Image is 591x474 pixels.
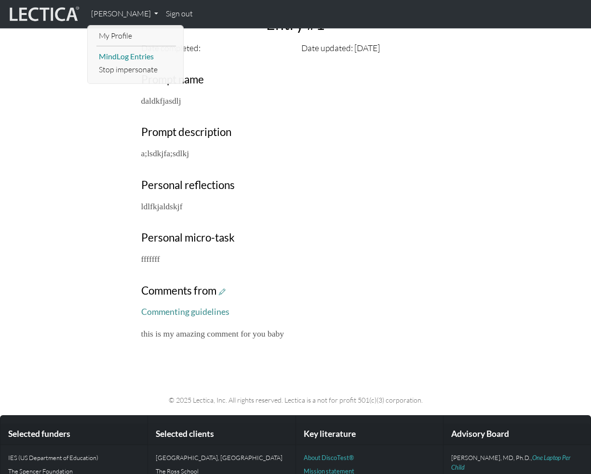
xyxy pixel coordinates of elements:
div: Date updated: [DATE] [295,41,456,54]
ul: [PERSON_NAME] [96,29,176,76]
h3: Comments from [141,284,450,298]
p: ldlfkjaldskjf [141,200,450,213]
h3: Personal micro-task [141,231,450,244]
a: One Laptop Per Child [451,454,570,471]
div: Selected clients [148,423,295,445]
a: My Profile [96,29,176,42]
p: this is my amazing comment for you baby [141,327,450,340]
a: Sign out [162,4,197,24]
a: About DiscoTest® [304,454,354,461]
a: MindLog Entries [96,50,176,63]
p: [GEOGRAPHIC_DATA], [GEOGRAPHIC_DATA] [156,453,287,462]
a: Stop impersonate [96,63,176,76]
p: a;lsdkjfa;sdlkj [141,147,450,160]
h3: Personal reflections [141,179,450,192]
p: daldkfjasdlj [141,94,450,108]
p: IES (US Department of Education) [8,453,140,462]
h3: Prompt description [141,126,450,139]
h3: Prompt name [141,73,450,86]
p: fffffff [141,252,450,266]
img: lecticalive [7,5,80,23]
a: Commenting guidelines [141,307,229,317]
a: [PERSON_NAME] [87,4,162,24]
div: Selected funders [0,423,148,445]
p: © 2025 Lectica, Inc. All rights reserved. Lectica is a not for profit 501(c)(3) corporation. [27,394,564,406]
div: Key literature [296,423,443,445]
p: [PERSON_NAME], MD, Ph.D., [451,453,583,473]
div: Advisory Board [443,423,591,445]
